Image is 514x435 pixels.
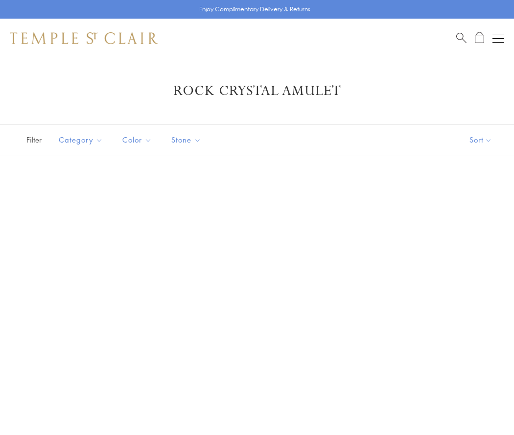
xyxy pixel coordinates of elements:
[24,82,490,100] h1: Rock Crystal Amulet
[117,134,159,146] span: Color
[492,32,504,44] button: Open navigation
[199,4,310,14] p: Enjoy Complimentary Delivery & Returns
[164,129,209,151] button: Stone
[456,32,467,44] a: Search
[10,32,158,44] img: Temple St. Clair
[115,129,159,151] button: Color
[166,134,209,146] span: Stone
[51,129,110,151] button: Category
[447,125,514,155] button: Show sort by
[54,134,110,146] span: Category
[475,32,484,44] a: Open Shopping Bag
